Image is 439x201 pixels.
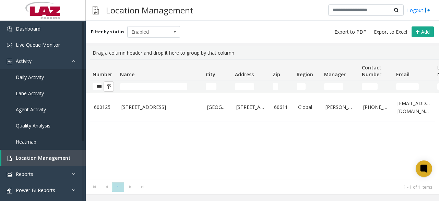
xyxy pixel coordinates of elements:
[7,26,12,32] img: 'icon'
[7,43,12,48] img: 'icon'
[236,103,266,111] a: [STREET_ADDRESS]
[16,155,71,161] span: Location Management
[363,103,389,111] a: [PHONE_NUMBER]
[396,71,410,78] span: Email
[235,71,254,78] span: Address
[7,188,12,193] img: 'icon'
[152,184,432,190] kendo-pager-info: 1 - 1 of 1 items
[325,103,355,111] a: [PERSON_NAME]
[128,26,169,37] span: Enabled
[371,27,410,37] button: Export to Excel
[294,80,321,93] td: Region Filter
[16,122,50,129] span: Quality Analysis
[273,71,280,78] span: Zip
[206,83,216,90] input: City Filter
[421,29,430,35] span: Add
[112,182,124,192] span: Page 1
[270,80,294,93] td: Zip Filter
[120,83,187,90] input: Name Filter
[90,80,117,93] td: Number Filter
[93,83,102,90] input: Number Filter
[103,2,197,19] h3: Location Management
[93,2,99,19] img: pageIcon
[298,103,317,111] a: Global
[207,103,228,111] a: [GEOGRAPHIC_DATA]
[362,83,378,90] input: Contact Number Filter
[334,29,366,35] span: Export to PDF
[91,29,124,35] label: Filter by status
[16,187,55,193] span: Power BI Reports
[1,150,86,166] a: Location Management
[94,103,113,111] a: 600125
[412,26,434,37] button: Add
[16,106,46,113] span: Agent Activity
[203,80,232,93] td: City Filter
[393,80,435,93] td: Email Filter
[16,74,44,80] span: Daily Activity
[16,25,40,32] span: Dashboard
[117,80,203,93] td: Name Filter
[235,83,254,90] input: Address Filter
[16,58,32,64] span: Activity
[359,80,393,93] td: Contact Number Filter
[425,7,430,14] img: logout
[121,103,199,111] a: [STREET_ADDRESS]
[120,71,134,78] span: Name
[274,103,290,111] a: 60611
[321,80,359,93] td: Manager Filter
[7,172,12,177] img: 'icon'
[332,27,369,37] button: Export to PDF
[398,100,430,115] a: [EMAIL_ADDRESS][DOMAIN_NAME]
[206,71,215,78] span: City
[16,42,60,48] span: Live Queue Monitor
[104,81,114,92] button: Clear
[297,83,306,90] input: Region Filter
[16,90,44,97] span: Lane Activity
[90,46,435,59] div: Drag a column header and drop it here to group by that column
[324,83,343,90] input: Manager Filter
[362,64,381,78] span: Contact Number
[407,7,430,14] a: Logout
[7,59,12,64] img: 'icon'
[232,80,270,93] td: Address Filter
[396,83,419,90] input: Email Filter
[297,71,313,78] span: Region
[93,71,112,78] span: Number
[7,156,12,161] img: 'icon'
[273,83,278,90] input: Zip Filter
[374,29,407,35] span: Export to Excel
[324,71,346,78] span: Manager
[16,138,36,145] span: Heatmap
[86,59,439,179] div: Data table
[16,171,33,177] span: Reports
